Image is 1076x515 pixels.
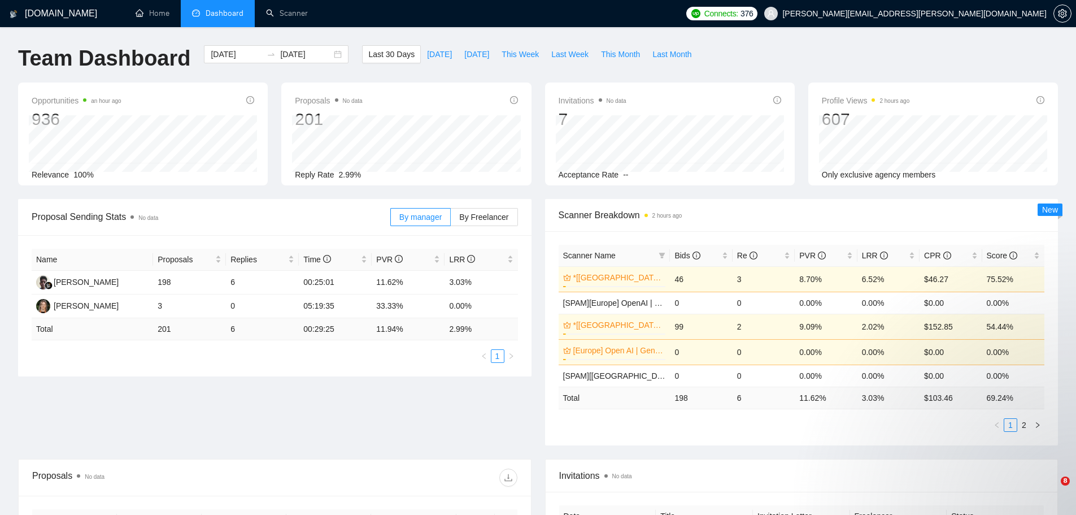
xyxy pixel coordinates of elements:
[573,271,664,284] a: *[[GEOGRAPHIC_DATA]/[GEOGRAPHIC_DATA]] AI Agent Development
[737,251,757,260] span: Re
[368,48,415,60] span: Last 30 Days
[670,266,732,292] td: 46
[573,319,664,331] a: *[[GEOGRAPHIC_DATA]] AI & Machine Learning Software
[559,469,1044,483] span: Invitations
[862,251,888,260] span: LRR
[343,98,363,104] span: No data
[299,295,372,318] td: 05:19:35
[467,255,475,263] span: info-circle
[773,96,781,104] span: info-circle
[32,109,121,130] div: 936
[670,339,732,365] td: 0
[477,349,491,363] li: Previous Page
[795,339,857,365] td: 0.00%
[362,45,421,63] button: Last 30 Days
[136,8,169,18] a: homeHome
[733,314,795,339] td: 2
[646,45,698,63] button: Last Month
[670,365,732,387] td: 0
[445,318,517,340] td: 2.99 %
[799,251,826,260] span: PVR
[399,213,442,222] span: By manager
[1061,477,1070,486] span: 8
[733,387,795,409] td: 6
[692,252,700,259] span: info-circle
[449,255,475,264] span: LRR
[477,349,491,363] button: left
[32,94,121,107] span: Opportunities
[280,48,332,60] input: End date
[295,170,334,179] span: Reply Rate
[1053,9,1071,18] a: setting
[36,299,50,313] img: IM
[153,271,226,295] td: 198
[445,271,517,295] td: 3.03%
[551,48,589,60] span: Last Week
[733,266,795,292] td: 3
[299,318,372,340] td: 00:29:25
[857,266,920,292] td: 6.52%
[32,210,390,224] span: Proposal Sending Stats
[733,339,795,365] td: 0
[563,251,616,260] span: Scanner Name
[987,251,1017,260] span: Score
[18,45,190,72] h1: Team Dashboard
[323,255,331,263] span: info-circle
[795,387,857,409] td: 11.62 %
[601,48,640,60] span: This Month
[559,109,626,130] div: 7
[1042,205,1058,214] span: New
[459,213,508,222] span: By Freelancer
[267,50,276,59] span: swap-right
[822,109,910,130] div: 607
[795,292,857,314] td: 0.00%
[295,94,362,107] span: Proposals
[372,318,445,340] td: 11.94 %
[982,292,1044,314] td: 0.00%
[733,365,795,387] td: 0
[54,300,119,312] div: [PERSON_NAME]
[504,349,518,363] li: Next Page
[491,350,504,362] a: 1
[943,252,951,259] span: info-circle
[32,318,153,340] td: Total
[36,275,50,289] img: AK
[607,98,626,104] span: No data
[982,387,1044,409] td: 69.24 %
[36,277,119,286] a: AK[PERSON_NAME]
[1038,477,1065,504] iframe: To enrich screen reader interactions, please activate Accessibility in Grammarly extension settings
[226,295,299,318] td: 0
[32,249,153,271] th: Name
[659,252,665,259] span: filter
[1054,9,1071,18] span: setting
[563,321,571,329] span: crown
[857,365,920,387] td: 0.00%
[880,252,888,259] span: info-circle
[670,387,732,409] td: 198
[822,170,936,179] span: Only exclusive agency members
[559,170,619,179] span: Acceptance Rate
[767,10,775,18] span: user
[691,9,700,18] img: upwork-logo.png
[510,96,518,104] span: info-circle
[226,271,299,295] td: 6
[10,5,18,23] img: logo
[857,292,920,314] td: 0.00%
[500,473,517,482] span: download
[421,45,458,63] button: [DATE]
[740,7,753,20] span: 376
[920,266,982,292] td: $46.27
[85,474,104,480] span: No data
[495,45,545,63] button: This Week
[612,473,632,479] span: No data
[563,298,716,308] a: [SPAM][Europe] OpenAI | Generative AI ML
[559,94,626,107] span: Invitations
[192,9,200,17] span: dashboard
[920,365,982,387] td: $0.00
[445,295,517,318] td: 0.00%
[303,255,330,264] span: Time
[32,469,275,487] div: Proposals
[376,255,403,264] span: PVR
[54,276,119,288] div: [PERSON_NAME]
[1009,252,1017,259] span: info-circle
